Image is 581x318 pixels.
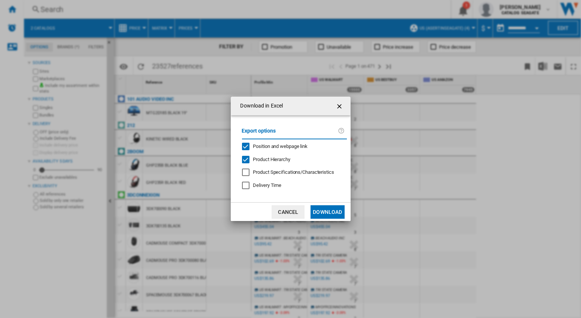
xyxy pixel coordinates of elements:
md-checkbox: Product Hierarchy [242,156,341,163]
button: Cancel [272,205,305,219]
md-checkbox: Position and webpage link [242,143,341,150]
button: Download [311,205,344,219]
h4: Download in Excel [237,102,283,110]
div: Only applies to Category View [253,169,334,176]
ng-md-icon: getI18NText('BUTTONS.CLOSE_DIALOG') [336,102,345,111]
span: Product Specifications/Characteristics [253,169,334,175]
md-checkbox: Delivery Time [242,182,347,189]
span: Product Hierarchy [253,157,290,162]
span: Delivery Time [253,182,282,188]
button: getI18NText('BUTTONS.CLOSE_DIALOG') [333,99,348,113]
span: Position and webpage link [253,143,308,149]
label: Export options [242,127,338,140]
